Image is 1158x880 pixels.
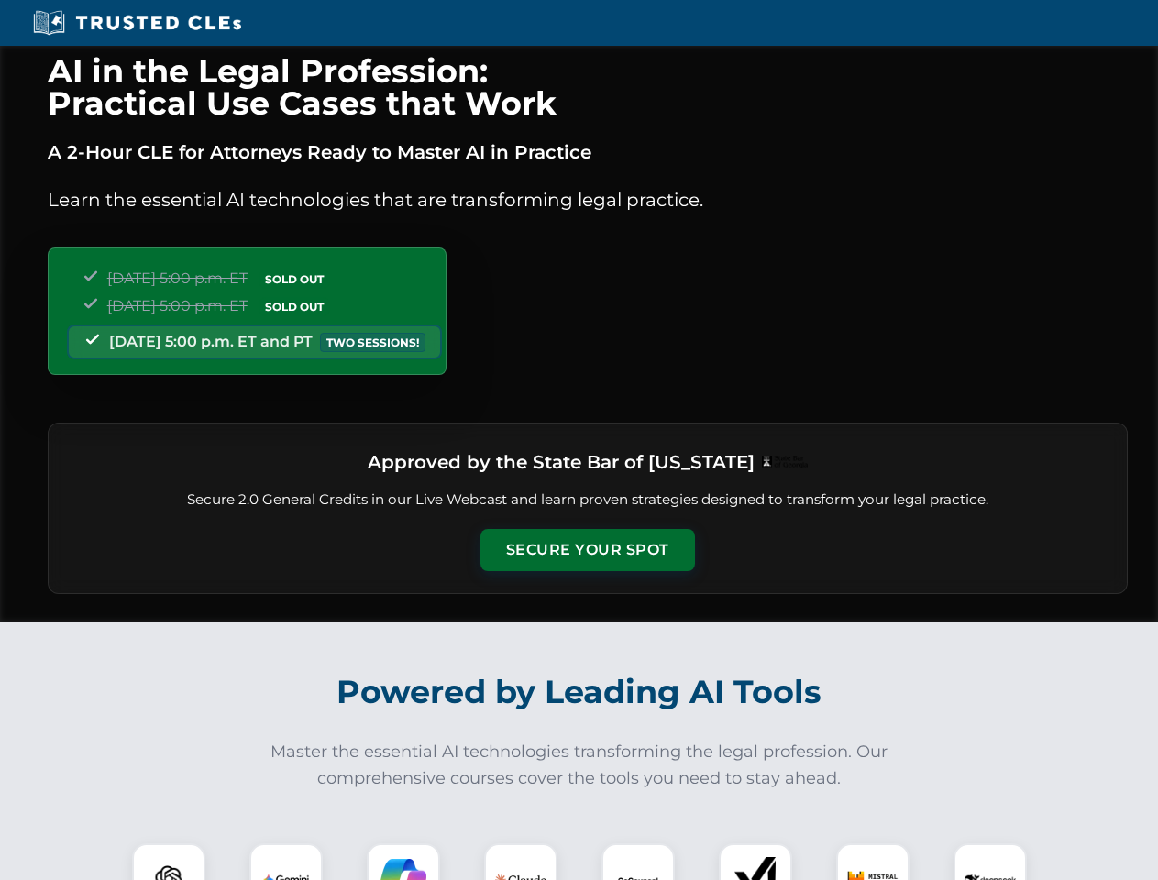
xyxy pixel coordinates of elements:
[28,9,247,37] img: Trusted CLEs
[259,269,330,289] span: SOLD OUT
[762,456,808,468] img: Logo
[480,529,695,571] button: Secure Your Spot
[259,739,900,792] p: Master the essential AI technologies transforming the legal profession. Our comprehensive courses...
[48,185,1128,214] p: Learn the essential AI technologies that are transforming legal practice.
[107,297,248,314] span: [DATE] 5:00 p.m. ET
[259,297,330,316] span: SOLD OUT
[368,445,755,478] h3: Approved by the State Bar of [US_STATE]
[48,55,1128,119] h1: AI in the Legal Profession: Practical Use Cases that Work
[107,269,248,287] span: [DATE] 5:00 p.m. ET
[48,137,1128,167] p: A 2-Hour CLE for Attorneys Ready to Master AI in Practice
[71,489,1105,511] p: Secure 2.0 General Credits in our Live Webcast and learn proven strategies designed to transform ...
[72,660,1087,724] h2: Powered by Leading AI Tools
